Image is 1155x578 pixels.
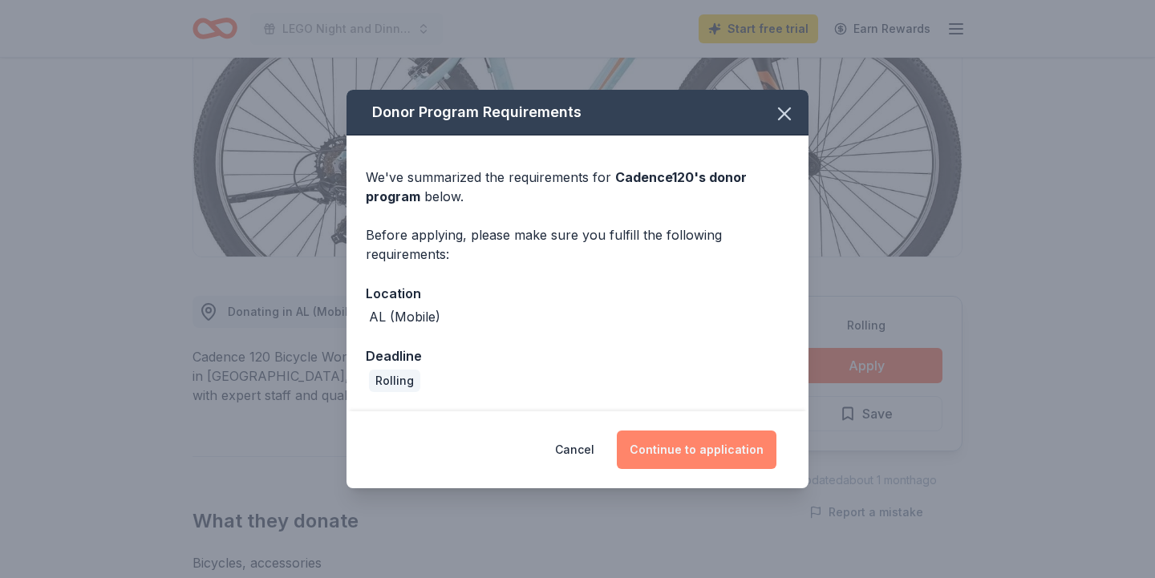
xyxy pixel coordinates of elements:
[617,430,776,469] button: Continue to application
[366,225,789,264] div: Before applying, please make sure you fulfill the following requirements:
[366,168,789,206] div: We've summarized the requirements for below.
[555,430,594,469] button: Cancel
[369,307,440,326] div: AL (Mobile)
[346,90,808,135] div: Donor Program Requirements
[369,370,420,392] div: Rolling
[366,346,789,366] div: Deadline
[366,283,789,304] div: Location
